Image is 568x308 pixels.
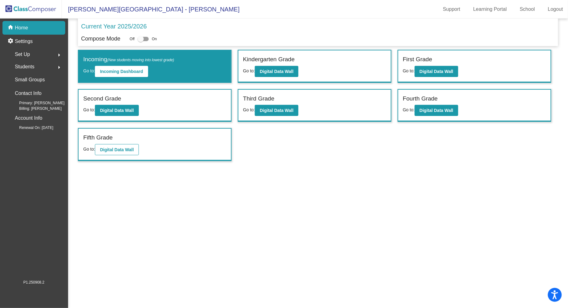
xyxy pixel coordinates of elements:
[152,36,157,42] span: On
[95,105,139,116] button: Digital Data Wall
[107,58,174,62] span: (New students moving into lowest grade)
[260,108,293,113] b: Digital Data Wall
[515,4,540,14] a: School
[403,107,415,112] span: Go to:
[15,89,41,98] p: Contact Info
[9,106,62,111] span: Billing: [PERSON_NAME]
[83,133,113,142] label: Fifth Grade
[95,144,139,155] button: Digital Data Wall
[62,4,240,14] span: [PERSON_NAME][GEOGRAPHIC_DATA] - [PERSON_NAME]
[83,55,174,64] label: Incoming
[7,38,15,45] mat-icon: settings
[83,147,95,152] span: Go to:
[415,105,458,116] button: Digital Data Wall
[9,100,65,106] span: Primary: [PERSON_NAME]
[9,125,53,130] span: Renewal On: [DATE]
[81,35,120,43] p: Compose Mode
[255,66,298,77] button: Digital Data Wall
[403,55,432,64] label: First Grade
[415,66,458,77] button: Digital Data Wall
[83,94,121,103] label: Second Grade
[95,66,148,77] button: Incoming Dashboard
[243,55,295,64] label: Kindergarten Grade
[100,147,134,152] b: Digital Data Wall
[438,4,465,14] a: Support
[543,4,568,14] a: Logout
[255,105,298,116] button: Digital Data Wall
[7,24,15,32] mat-icon: home
[15,62,34,71] span: Students
[81,22,147,31] p: Current Year 2025/2026
[15,75,45,84] p: Small Groups
[83,68,95,73] span: Go to:
[403,68,415,73] span: Go to:
[243,107,255,112] span: Go to:
[420,69,453,74] b: Digital Data Wall
[260,69,293,74] b: Digital Data Wall
[403,94,438,103] label: Fourth Grade
[15,24,28,32] p: Home
[55,51,63,59] mat-icon: arrow_right
[15,38,33,45] p: Settings
[83,107,95,112] span: Go to:
[420,108,453,113] b: Digital Data Wall
[243,94,274,103] label: Third Grade
[130,36,135,42] span: Off
[100,69,143,74] b: Incoming Dashboard
[100,108,134,113] b: Digital Data Wall
[15,114,42,122] p: Account Info
[55,64,63,71] mat-icon: arrow_right
[243,68,255,73] span: Go to:
[15,50,30,59] span: Set Up
[468,4,512,14] a: Learning Portal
